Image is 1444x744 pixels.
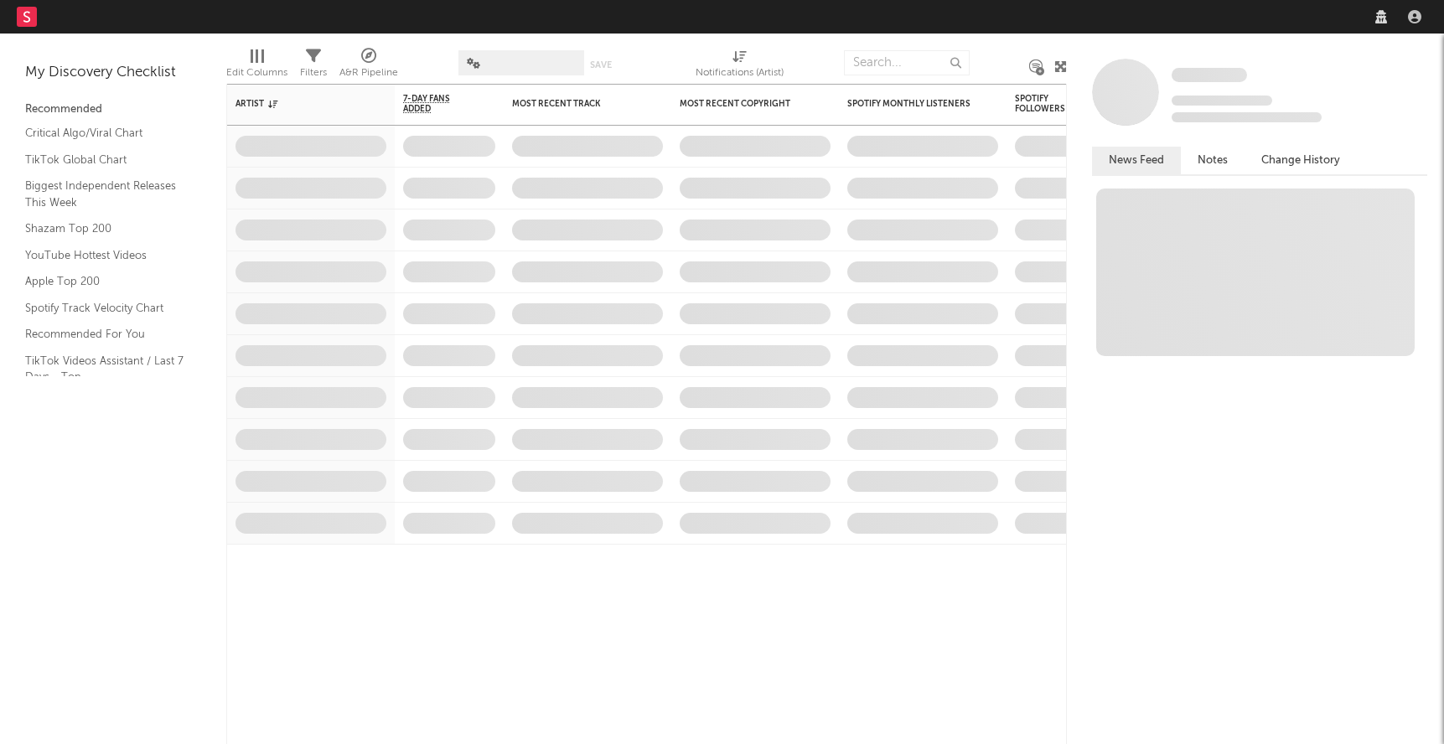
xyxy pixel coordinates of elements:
[1172,67,1247,84] a: Some Artist
[300,42,327,90] div: Filters
[1172,68,1247,82] span: Some Artist
[339,63,398,83] div: A&R Pipeline
[1181,147,1245,174] button: Notes
[25,352,184,386] a: TikTok Videos Assistant / Last 7 Days - Top
[1172,96,1272,106] span: Tracking Since: [DATE]
[25,272,184,291] a: Apple Top 200
[226,42,287,90] div: Edit Columns
[25,100,201,120] div: Recommended
[696,63,784,83] div: Notifications (Artist)
[1172,112,1322,122] span: 0 fans last week
[226,63,287,83] div: Edit Columns
[300,63,327,83] div: Filters
[25,299,184,318] a: Spotify Track Velocity Chart
[1092,147,1181,174] button: News Feed
[696,42,784,90] div: Notifications (Artist)
[590,60,612,70] button: Save
[1015,94,1074,114] div: Spotify Followers
[25,220,184,238] a: Shazam Top 200
[1245,147,1357,174] button: Change History
[25,151,184,169] a: TikTok Global Chart
[25,124,184,142] a: Critical Algo/Viral Chart
[680,99,805,109] div: Most Recent Copyright
[403,94,470,114] span: 7-Day Fans Added
[25,177,184,211] a: Biggest Independent Releases This Week
[844,50,970,75] input: Search...
[25,325,184,344] a: Recommended For You
[235,99,361,109] div: Artist
[512,99,638,109] div: Most Recent Track
[25,63,201,83] div: My Discovery Checklist
[847,99,973,109] div: Spotify Monthly Listeners
[339,42,398,90] div: A&R Pipeline
[25,246,184,265] a: YouTube Hottest Videos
